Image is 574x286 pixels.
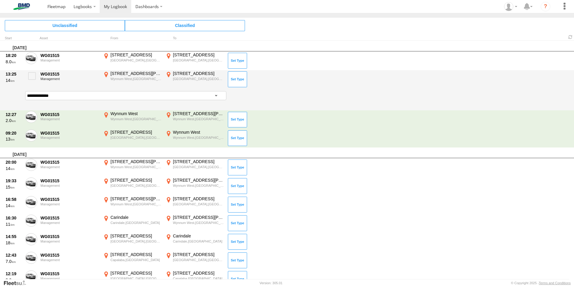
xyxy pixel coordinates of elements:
[110,276,161,281] div: [GEOGRAPHIC_DATA],[GEOGRAPHIC_DATA]
[41,252,99,258] div: WG01515
[41,197,99,202] div: WG01515
[567,34,574,40] span: Refresh
[6,53,22,58] div: 18:20
[165,52,225,70] label: Click to View Event Location
[173,77,224,81] div: [GEOGRAPHIC_DATA],[GEOGRAPHIC_DATA]
[110,183,161,188] div: [GEOGRAPHIC_DATA],[GEOGRAPHIC_DATA]
[110,111,161,116] div: Wynnum West
[41,58,99,62] div: Management
[173,71,224,76] div: [STREET_ADDRESS]
[165,252,225,269] label: Click to View Event Location
[110,165,161,169] div: Wynnum West,[GEOGRAPHIC_DATA]
[110,215,161,220] div: Carindale
[541,2,550,11] i: ?
[228,53,247,68] button: Click to Set
[511,281,571,285] div: © Copyright 2025 -
[41,202,99,206] div: Management
[110,177,161,183] div: [STREET_ADDRESS]
[41,240,99,243] div: Management
[41,136,99,139] div: Management
[102,252,162,269] label: Click to View Event Location
[173,177,224,183] div: [STREET_ADDRESS][PERSON_NAME]
[41,53,99,58] div: WG01515
[165,159,225,176] label: Click to View Event Location
[228,197,247,212] button: Click to Set
[165,130,225,147] label: Click to View Event Location
[228,234,247,249] button: Click to Set
[165,37,225,40] div: To
[6,71,22,77] div: 13:25
[41,258,99,262] div: Management
[102,37,162,40] div: From
[41,77,99,81] div: Management
[173,111,224,116] div: [STREET_ADDRESS][PERSON_NAME]
[110,233,161,239] div: [STREET_ADDRESS]
[228,159,247,175] button: Click to Set
[41,271,99,276] div: WG01515
[165,215,225,232] label: Click to View Event Location
[6,252,22,258] div: 12:43
[6,197,22,202] div: 16:58
[41,71,99,77] div: WG01515
[6,215,22,221] div: 16:30
[110,71,161,76] div: [STREET_ADDRESS][PERSON_NAME]
[228,130,247,146] button: Click to Set
[110,159,161,164] div: [STREET_ADDRESS][PERSON_NAME]
[5,37,23,40] div: Click to Sort
[6,259,22,264] div: 7.0
[6,3,37,10] img: bmd-logo.svg
[173,165,224,169] div: [GEOGRAPHIC_DATA],[GEOGRAPHIC_DATA]
[40,37,100,40] div: Asset
[6,118,22,123] div: 2.0
[41,112,99,117] div: WG01515
[173,196,224,201] div: [STREET_ADDRESS]
[173,239,224,243] div: Carindale,[GEOGRAPHIC_DATA]
[539,281,571,285] a: Terms and Conditions
[110,221,161,225] div: Carindale,[GEOGRAPHIC_DATA]
[41,178,99,183] div: WG01515
[110,270,161,276] div: [STREET_ADDRESS]
[165,196,225,213] label: Click to View Event Location
[41,277,99,280] div: Management
[110,130,161,135] div: [STREET_ADDRESS]
[173,136,224,140] div: Wynnum West,[GEOGRAPHIC_DATA]
[6,240,22,246] div: 18
[110,117,161,121] div: Wynnum West,[GEOGRAPHIC_DATA]
[173,252,224,257] div: [STREET_ADDRESS]
[6,203,22,208] div: 14
[173,202,224,206] div: [GEOGRAPHIC_DATA],[GEOGRAPHIC_DATA]
[228,252,247,268] button: Click to Set
[6,234,22,239] div: 14:55
[173,183,224,188] div: Wynnum West,[GEOGRAPHIC_DATA]
[260,281,282,285] div: Version: 305.01
[6,222,22,227] div: 11
[41,234,99,239] div: WG01515
[110,77,161,81] div: Wynnum West,[GEOGRAPHIC_DATA]
[102,196,162,213] label: Click to View Event Location
[41,165,99,169] div: Management
[41,117,99,121] div: Management
[165,233,225,251] label: Click to View Event Location
[228,112,247,127] button: Click to Set
[173,215,224,220] div: [STREET_ADDRESS][PERSON_NAME]
[6,159,22,165] div: 20:00
[102,130,162,147] label: Click to View Event Location
[173,159,224,164] div: [STREET_ADDRESS]
[6,271,22,276] div: 12:19
[110,252,161,257] div: [STREET_ADDRESS]
[173,270,224,276] div: [STREET_ADDRESS]
[6,277,22,283] div: 9.0
[6,130,22,136] div: 09:20
[125,20,245,31] span: Click to view Classified Trips
[102,111,162,128] label: Click to View Event Location
[110,136,161,140] div: [GEOGRAPHIC_DATA],[GEOGRAPHIC_DATA]
[102,159,162,176] label: Click to View Event Location
[6,184,22,190] div: 15
[173,233,224,239] div: Carindale
[110,58,161,62] div: [GEOGRAPHIC_DATA],[GEOGRAPHIC_DATA]
[102,215,162,232] label: Click to View Event Location
[6,78,22,83] div: 14
[41,159,99,165] div: WG01515
[5,20,125,31] span: Click to view Unclassified Trips
[228,215,247,231] button: Click to Set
